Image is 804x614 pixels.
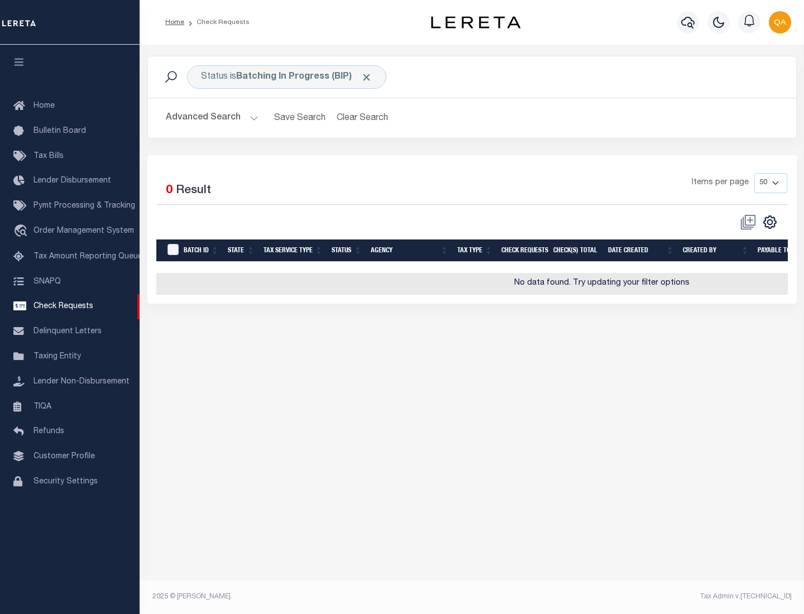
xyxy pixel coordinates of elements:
span: SNAPQ [33,277,61,285]
span: Lender Disbursement [33,177,111,185]
span: Items per page [692,177,749,189]
span: Customer Profile [33,453,95,461]
span: Check Requests [33,303,93,310]
span: Tax Bills [33,152,64,160]
th: Tax Type: activate to sort column ascending [453,239,497,262]
th: Batch Id: activate to sort column ascending [179,239,223,262]
span: Pymt Processing & Tracking [33,202,135,210]
th: Agency: activate to sort column ascending [366,239,453,262]
img: svg+xml;base64,PHN2ZyB4bWxucz0iaHR0cDovL3d3dy53My5vcmcvMjAwMC9zdmciIHBvaW50ZXItZXZlbnRzPSJub25lIi... [769,11,791,33]
li: Check Requests [184,17,250,27]
th: Tax Service Type: activate to sort column ascending [259,239,327,262]
span: 0 [166,185,173,196]
th: Date Created: activate to sort column ascending [604,239,678,262]
button: Advanced Search [166,107,259,129]
span: Security Settings [33,478,98,486]
div: Tax Admin v.[TECHNICAL_ID] [480,592,792,602]
button: Clear Search [332,107,393,129]
label: Result [176,182,211,200]
span: Delinquent Letters [33,328,102,335]
span: Click to Remove [361,71,372,83]
span: Refunds [33,428,64,435]
th: Check(s) Total [549,239,604,262]
span: TIQA [33,402,51,410]
img: logo-dark.svg [431,16,520,28]
th: Check Requests [497,239,549,262]
span: Lender Non-Disbursement [33,378,130,386]
b: Batching In Progress (BIP) [236,73,372,81]
th: Created By: activate to sort column ascending [678,239,753,262]
span: Taxing Entity [33,353,81,361]
span: Order Management System [33,227,134,235]
th: Status: activate to sort column ascending [327,239,366,262]
span: Tax Amount Reporting Queue [33,253,142,261]
span: Home [33,102,55,110]
th: State: activate to sort column ascending [223,239,259,262]
button: Save Search [267,107,332,129]
span: Bulletin Board [33,127,86,135]
a: Home [165,19,184,26]
div: Status is [187,65,386,89]
div: 2025 © [PERSON_NAME]. [144,592,472,602]
i: travel_explore [13,224,31,239]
